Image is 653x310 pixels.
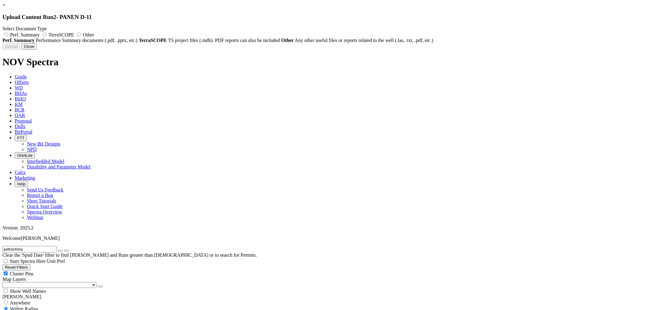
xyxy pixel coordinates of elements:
[17,153,32,158] span: OrbitLite
[2,294,651,300] div: [PERSON_NAME]
[17,182,25,186] span: Help
[15,107,24,112] span: BCR
[27,198,56,203] a: Short Tutorials
[83,32,94,37] span: Other
[27,204,62,209] a: Quick Start Guide
[281,38,294,43] strong: Other
[10,271,34,276] span: Cluster Pins
[2,43,20,50] button: Upload
[43,32,47,36] input: TerraSCOPE
[17,136,24,140] span: FTT
[2,56,651,68] h1: NOV Spectra
[2,236,651,241] p: Welcome
[47,259,65,264] span: Unit Pref
[15,74,27,79] span: Guide
[2,246,57,252] input: Search
[21,43,37,50] button: Close
[10,32,40,37] span: Perf. Summary
[2,277,26,282] span: Map Layers
[15,170,26,175] span: Calcs
[4,32,8,36] input: Perf. Summary
[15,85,23,90] span: WD
[15,102,23,107] span: KM
[15,113,25,118] span: OAR
[27,209,62,214] a: Spectra Overview
[2,225,651,231] div: Version: 2025.2
[15,129,32,134] span: BitPortal
[2,26,47,31] span: Select Document Type
[10,289,46,294] span: Show Well Names
[27,215,43,220] a: Webinar
[168,38,280,43] span: TS project files (.mdb). PDF reports can also be included
[27,147,37,152] a: NPD
[15,124,25,129] span: Dulls
[27,187,63,192] a: Send Us Feedback
[15,175,35,180] span: Marketing
[2,252,257,258] span: Clear the 'Spud Date' filter to find [PERSON_NAME] and Runs greater than [DEMOGRAPHIC_DATA] or to...
[27,164,91,169] a: Durability and Parameter Model
[60,14,92,20] span: PANEN D-11
[21,236,60,241] span: [PERSON_NAME]
[2,264,30,270] button: Reset Filters
[139,38,167,43] strong: TerraSCOPE
[43,14,58,20] span: Run -
[15,80,29,85] span: Offsets
[15,96,26,101] span: BitIQ
[10,300,30,305] span: Anywhere
[36,38,137,43] span: Performance Summary documents (.pdf, .pptx, etc.)
[2,2,5,8] a: ×
[27,159,64,164] a: Interbedded Model
[53,14,56,20] span: 2
[27,141,60,146] a: New Bit Designs
[15,91,27,96] span: BHAs
[15,118,32,123] span: Proposal
[77,32,81,36] input: Other
[295,38,433,43] span: Any other useful files or reports related to the well (.las, .txt, .pdf, etc.)
[49,32,74,37] span: TerraSCOPE
[2,38,35,43] strong: Perf. Summary
[10,259,46,264] span: Start Spectra Here
[27,193,53,198] a: Report a Bug
[2,14,41,20] span: Upload Content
